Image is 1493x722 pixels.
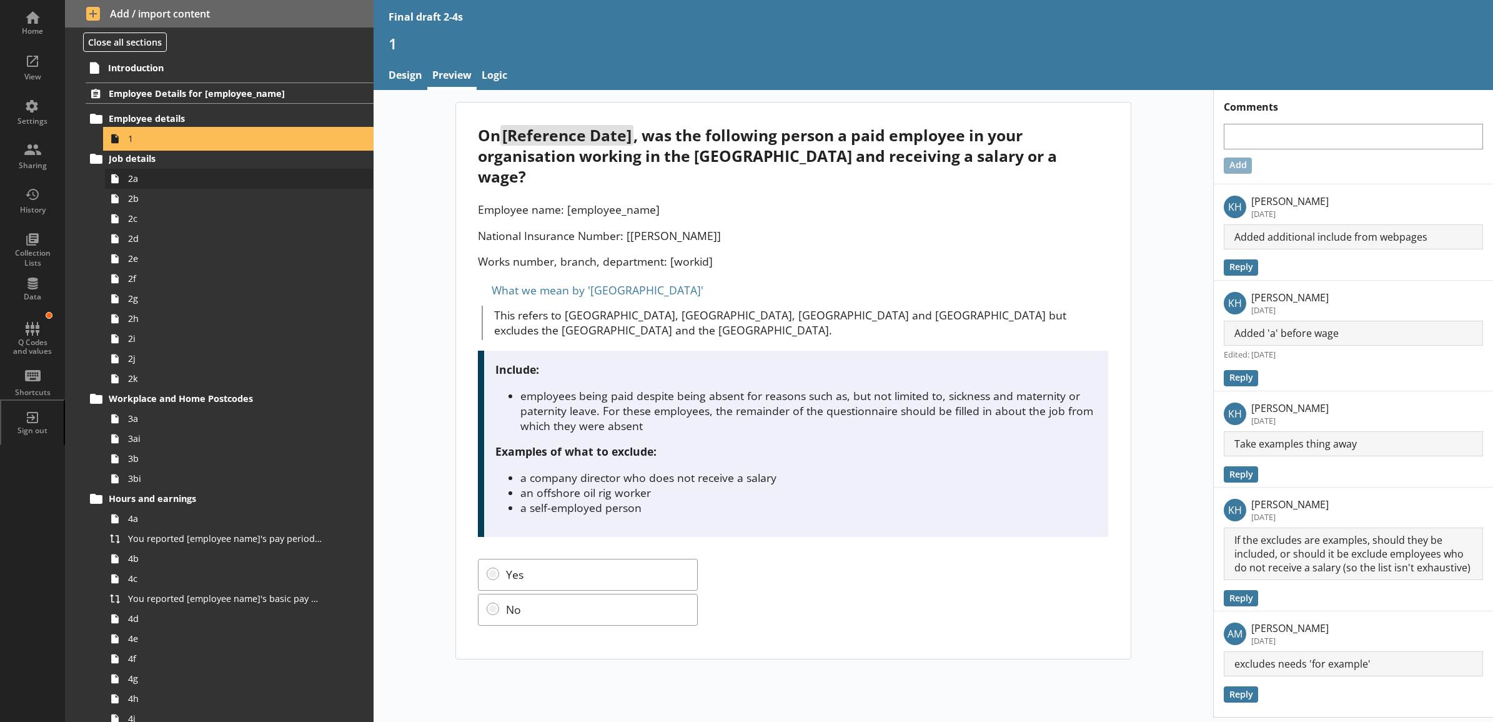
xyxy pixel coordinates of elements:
a: 3b [105,449,373,469]
a: 2h [105,309,373,329]
span: 3a [128,413,322,424]
a: 2e [105,249,373,269]
button: Reply [1224,686,1258,703]
a: You reported [employee name]'s basic pay earned for work carried out in the pay period that inclu... [105,589,373,609]
strong: Include: [495,362,539,377]
p: [PERSON_NAME] [1251,498,1329,511]
span: 4h [128,693,322,704]
span: 2j [128,353,322,364]
span: 4d [128,613,322,624]
span: Introduction [108,62,317,74]
span: 2d [128,233,322,244]
div: Shortcuts [11,388,54,398]
a: 3ai [105,429,373,449]
span: You reported [employee name]'s pay period that included [Reference Date] to be [Untitled answer].... [128,533,322,544]
div: Data [11,292,54,302]
span: 4e [128,633,322,644]
span: Workplace and Home Postcodes [109,393,317,404]
a: 4c [105,569,373,589]
span: 4a [128,513,322,524]
div: Final draft 2-4s [389,10,463,24]
p: [PERSON_NAME] [1251,401,1329,415]
span: 2a [128,173,322,184]
a: 2j [105,349,373,369]
li: Workplace and Home Postcodes3a3ai3b3bi [91,389,374,489]
p: [DATE] [1251,304,1329,316]
a: 2c [105,209,373,229]
p: [PERSON_NAME] [1251,621,1329,635]
li: Job details2a2b2c2d2e2f2g2h2i2j2k [91,149,374,389]
span: 2b [128,193,322,204]
a: 4g [105,669,373,689]
div: Sharing [11,161,54,171]
a: 2i [105,329,373,349]
p: Take examples thing away [1224,431,1483,456]
p: Employee name: [employee_name] [478,202,1108,217]
p: excludes needs 'for example' [1224,651,1483,676]
span: 4f [128,653,322,664]
div: Settings [11,116,54,126]
a: Design [384,63,427,90]
a: 4h [105,689,373,709]
span: 2k [128,373,322,384]
p: Added 'a' before wage [1224,321,1483,346]
a: Employee details [86,109,373,129]
a: 3a [105,409,373,429]
span: 4c [128,573,322,584]
li: a self-employed person [520,500,1098,515]
span: 3bi [128,473,322,484]
button: Reply [1224,466,1258,483]
p: [PERSON_NAME] [1251,194,1329,208]
p: If the excludes are examples, should they be included, or should it be exclude employees who do n... [1224,528,1483,580]
span: 3ai [128,433,322,444]
span: 2h [128,313,322,324]
p: Edited: [DATE] [1224,349,1483,360]
span: 2f [128,273,322,284]
p: KH [1224,499,1246,521]
span: 3b [128,453,322,464]
p: Works number, branch, department: [workid] [478,254,1108,269]
p: KH [1224,403,1246,425]
span: 2i [128,333,322,344]
a: 2a [105,169,373,189]
a: 2k [105,369,373,389]
div: Home [11,26,54,36]
a: 4e [105,629,373,649]
p: [DATE] [1251,208,1329,219]
a: 4f [105,649,373,669]
div: On , was the following person a paid employee in your organisation working in the [GEOGRAPHIC_DAT... [478,125,1108,187]
div: Q Codes and values [11,338,54,356]
a: Logic [477,63,512,90]
p: [PERSON_NAME] [1251,291,1329,304]
span: 2e [128,253,322,264]
a: 3bi [105,469,373,489]
span: Add / import content [86,7,352,21]
div: Sign out [11,426,54,436]
li: an offshore oil rig worker [520,485,1098,500]
div: History [11,205,54,215]
a: 2g [105,289,373,309]
a: 4b [105,549,373,569]
a: 1 [105,129,373,149]
a: 2f [105,269,373,289]
button: Reply [1224,370,1258,386]
span: Employee Details for [employee_name] [109,88,317,99]
strong: Examples of what to exclude: [495,444,657,459]
span: 4g [128,673,322,684]
li: employees being paid despite being absent for reasons such as, but not limited to, sickness and m... [520,388,1098,433]
p: [DATE] [1251,511,1329,523]
h1: 1 [389,34,1479,53]
p: KH [1224,292,1246,314]
button: Close all sections [83,33,167,52]
span: Job details [109,153,317,164]
li: a company director who does not receive a salary [520,470,1098,485]
a: You reported [employee name]'s pay period that included [Reference Date] to be [Untitled answer].... [105,529,373,549]
h1: Comments [1214,90,1493,114]
div: View [11,72,54,82]
a: 4d [105,609,373,629]
span: 2c [128,213,322,224]
div: Collection Lists [11,248,54,268]
p: Added additional include from webpages [1224,224,1483,249]
span: 2g [128,293,322,304]
button: Reply [1224,259,1258,276]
